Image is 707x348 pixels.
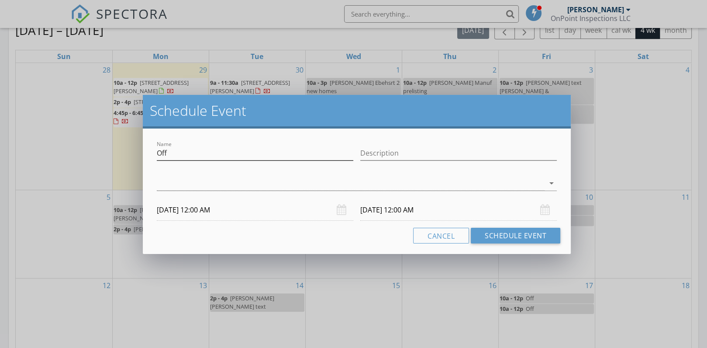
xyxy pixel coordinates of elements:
input: Select date [157,199,353,221]
button: Schedule Event [471,228,560,244]
h2: Schedule Event [150,102,564,119]
button: Cancel [413,228,469,244]
input: Select date [360,199,557,221]
i: arrow_drop_down [546,178,557,188]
